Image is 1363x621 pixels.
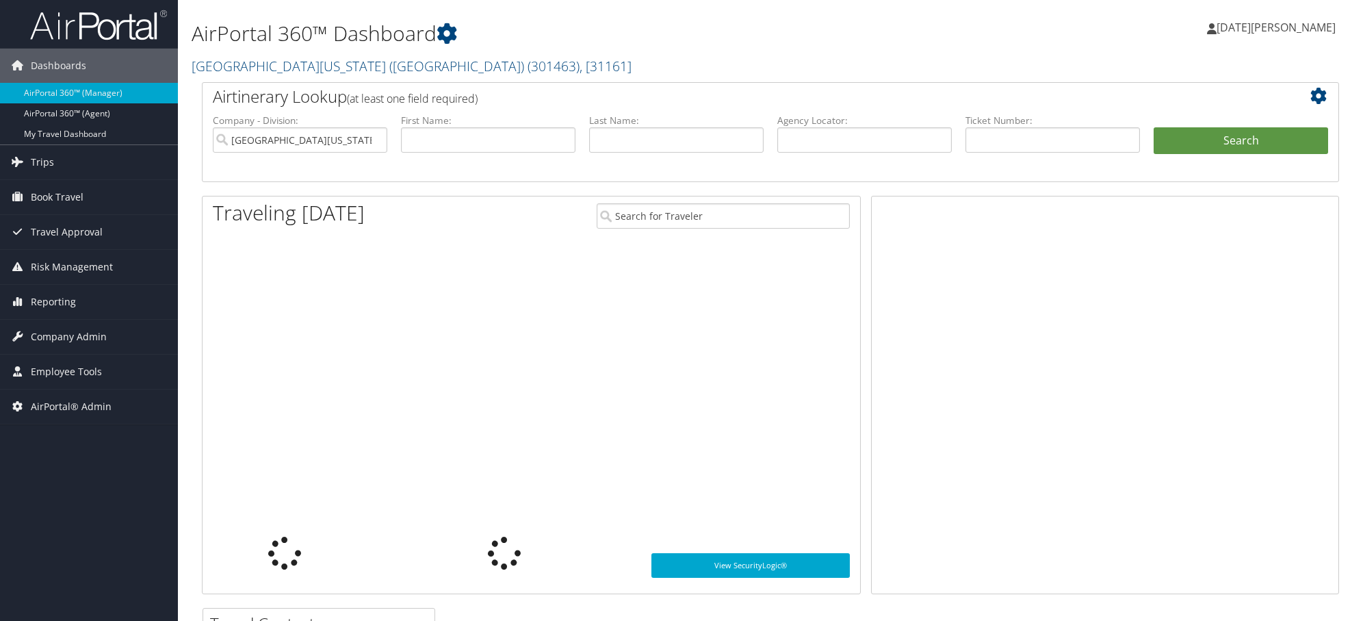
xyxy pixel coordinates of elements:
[31,355,102,389] span: Employee Tools
[30,9,167,41] img: airportal-logo.png
[1154,127,1328,155] button: Search
[31,250,113,284] span: Risk Management
[31,215,103,249] span: Travel Approval
[213,114,387,127] label: Company - Division:
[528,57,580,75] span: ( 301463 )
[31,285,76,319] span: Reporting
[777,114,952,127] label: Agency Locator:
[597,203,851,229] input: Search for Traveler
[192,19,963,48] h1: AirPortal 360™ Dashboard
[213,85,1234,108] h2: Airtinerary Lookup
[347,91,478,106] span: (at least one field required)
[31,390,112,424] span: AirPortal® Admin
[580,57,632,75] span: , [ 31161 ]
[1217,20,1336,35] span: [DATE][PERSON_NAME]
[31,180,83,214] span: Book Travel
[192,57,632,75] a: [GEOGRAPHIC_DATA][US_STATE] ([GEOGRAPHIC_DATA])
[1207,7,1349,48] a: [DATE][PERSON_NAME]
[651,553,850,578] a: View SecurityLogic®
[213,199,365,227] h1: Traveling [DATE]
[31,320,107,354] span: Company Admin
[401,114,575,127] label: First Name:
[589,114,764,127] label: Last Name:
[31,145,54,179] span: Trips
[31,49,86,83] span: Dashboards
[965,114,1140,127] label: Ticket Number:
